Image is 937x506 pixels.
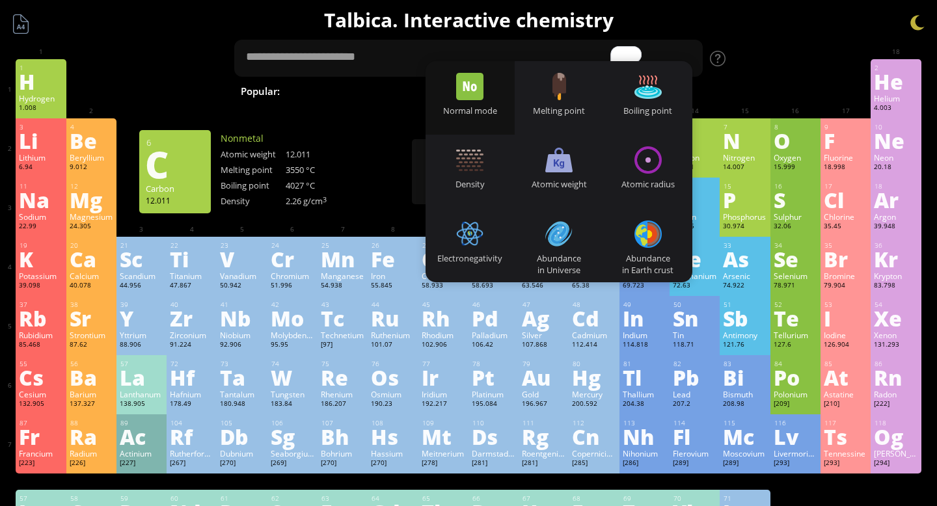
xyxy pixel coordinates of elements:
[271,308,314,328] div: Mo
[774,308,817,328] div: Te
[220,271,264,281] div: Vanadium
[673,300,716,309] div: 50
[824,281,867,291] div: 79.904
[241,83,290,101] div: Popular:
[70,241,113,250] div: 20
[170,389,213,399] div: Hafnium
[20,360,62,368] div: 55
[70,152,113,163] div: Beryllium
[723,389,767,399] div: Bismuth
[220,389,264,399] div: Tantalum
[515,252,604,276] div: Abundance in Universe
[673,367,716,388] div: Pb
[774,360,817,368] div: 84
[623,399,666,410] div: 204.38
[70,389,113,399] div: Barium
[321,330,364,340] div: Technetium
[572,399,616,410] div: 200.592
[220,248,264,269] div: V
[723,281,767,291] div: 74.922
[234,40,703,77] textarea: To enrich screen reader interactions, please activate Accessibility in Grammarly extension settings
[774,271,817,281] div: Selenium
[673,340,716,351] div: 118.71
[120,399,163,410] div: 138.905
[824,248,867,269] div: Br
[70,248,113,269] div: Ca
[673,123,716,131] div: 6
[472,367,515,388] div: Pt
[874,389,917,399] div: Radon
[774,241,817,250] div: 34
[70,419,113,427] div: 88
[7,7,930,33] h1: Talbica. Interactive chemistry
[321,281,364,291] div: 54.938
[19,163,62,173] div: 6.94
[170,308,213,328] div: Zr
[824,189,867,210] div: Cl
[145,153,204,174] div: C
[724,241,767,250] div: 33
[874,281,917,291] div: 83.798
[515,105,604,116] div: Melting point
[774,300,817,309] div: 52
[170,271,213,281] div: Titanium
[774,123,817,131] div: 8
[774,130,817,151] div: O
[673,281,716,291] div: 72.63
[472,281,515,291] div: 58.693
[472,340,515,351] div: 106.42
[774,367,817,388] div: Po
[724,123,767,131] div: 7
[874,163,917,173] div: 20.18
[371,399,414,410] div: 190.23
[572,330,616,340] div: Cadmium
[824,300,867,309] div: 53
[723,222,767,232] div: 30.974
[522,308,565,328] div: Ag
[824,123,867,131] div: 9
[824,211,867,222] div: Chlorine
[723,248,767,269] div: As
[774,163,817,173] div: 15.999
[603,105,692,116] div: Boiling point
[271,281,314,291] div: 51.996
[623,389,666,399] div: Thallium
[321,399,364,410] div: 186.207
[874,211,917,222] div: Argon
[422,300,465,309] div: 45
[271,300,314,309] div: 42
[221,195,286,207] div: Density
[422,360,465,368] div: 77
[603,178,692,190] div: Atomic radius
[824,399,867,410] div: [210]
[170,281,213,291] div: 47.867
[572,367,616,388] div: Hg
[724,360,767,368] div: 83
[120,389,163,399] div: Lanthanum
[70,130,113,151] div: Be
[874,103,917,114] div: 4.003
[673,399,716,410] div: 207.2
[774,340,817,351] div: 127.6
[422,281,465,291] div: 58.933
[19,71,62,92] div: H
[572,281,616,291] div: 65.38
[321,308,364,328] div: Tc
[120,340,163,351] div: 88.906
[723,152,767,163] div: Nitrogen
[673,389,716,399] div: Lead
[774,189,817,210] div: S
[271,340,314,351] div: 95.95
[371,389,414,399] div: Osmium
[824,360,867,368] div: 85
[774,211,817,222] div: Sulphur
[120,330,163,340] div: Yttrium
[271,271,314,281] div: Chromium
[19,340,62,351] div: 85.468
[572,340,616,351] div: 112.414
[371,367,414,388] div: Os
[70,367,113,388] div: Ba
[774,222,817,232] div: 32.06
[774,281,817,291] div: 78.971
[221,360,264,368] div: 73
